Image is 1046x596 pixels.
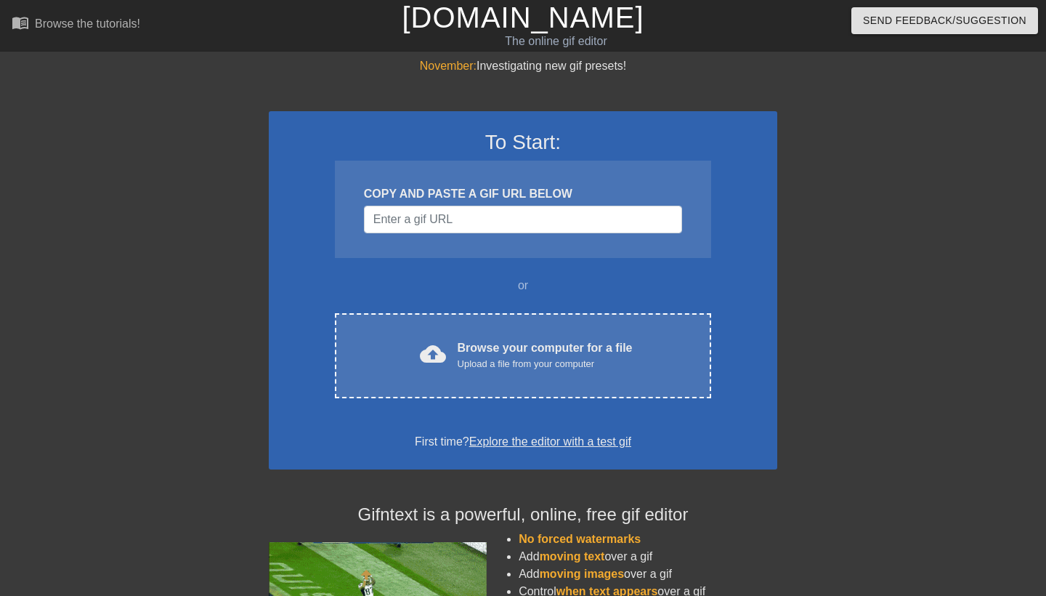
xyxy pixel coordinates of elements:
span: moving text [540,550,605,563]
span: Send Feedback/Suggestion [863,12,1026,30]
div: COPY AND PASTE A GIF URL BELOW [364,185,682,203]
span: No forced watermarks [519,533,641,545]
div: Browse the tutorials! [35,17,140,30]
a: Explore the editor with a test gif [469,435,631,448]
span: menu_book [12,14,29,31]
div: or [307,277,739,294]
a: [DOMAIN_NAME] [402,1,644,33]
h4: Gifntext is a powerful, online, free gif editor [269,504,777,525]
div: First time? [288,433,758,451]
h3: To Start: [288,130,758,155]
input: Username [364,206,682,233]
div: Upload a file from your computer [458,357,633,371]
a: Browse the tutorials! [12,14,140,36]
span: moving images [540,568,624,580]
span: November: [420,60,477,72]
div: The online gif editor [356,33,756,50]
span: cloud_upload [420,341,446,367]
div: Investigating new gif presets! [269,57,777,75]
div: Browse your computer for a file [458,339,633,371]
li: Add over a gif [519,548,777,565]
button: Send Feedback/Suggestion [851,7,1038,34]
li: Add over a gif [519,565,777,583]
